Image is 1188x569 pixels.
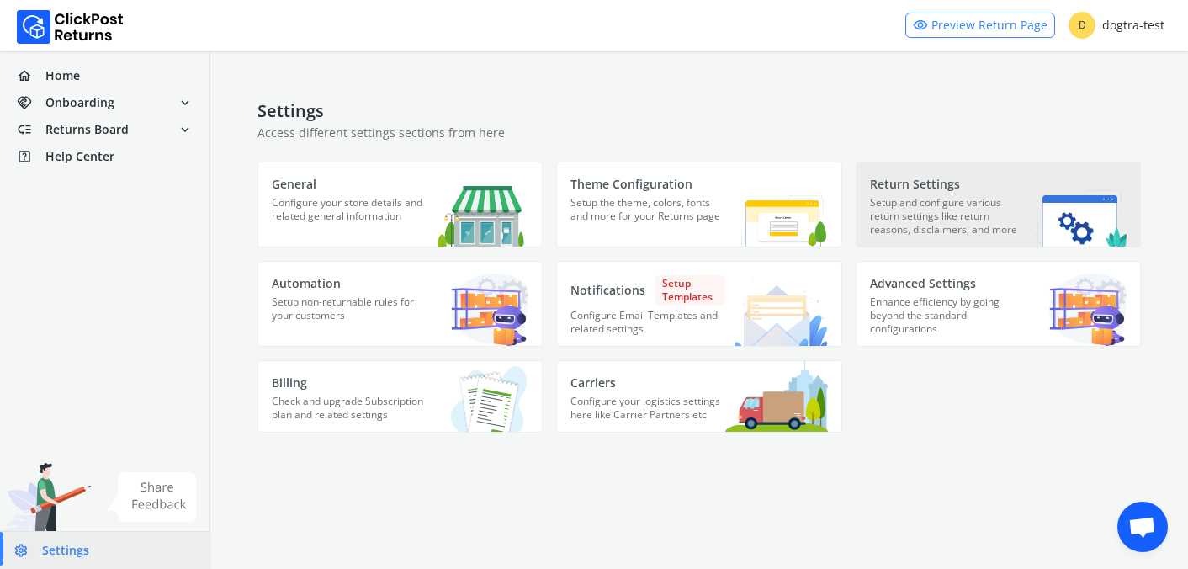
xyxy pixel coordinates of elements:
img: General [438,178,528,247]
img: Carriers [725,360,828,432]
span: settings [13,539,42,562]
span: Onboarding [45,94,114,111]
p: Return Settings [870,176,1024,193]
p: Billing [272,375,426,391]
p: Configure your store details and related general information [272,196,426,238]
p: General [272,176,426,193]
p: Carriers [570,375,724,391]
img: Logo [17,10,124,44]
span: Setup Templates [655,275,724,306]
img: Return Settings [1030,190,1127,247]
span: visibility [913,13,928,37]
p: Setup and configure various return settings like return reasons, disclaimers, and more [870,196,1024,247]
img: Advanced Settings [1049,274,1127,346]
img: Theme Configuration [725,177,828,247]
a: visibilityPreview Return Page [905,13,1055,38]
img: Billing [426,360,528,432]
span: expand_more [178,118,193,141]
span: expand_more [178,91,193,114]
span: Help Center [45,148,114,165]
a: homeHome [10,64,199,88]
span: handshake [17,91,45,114]
span: Home [45,67,80,84]
a: help_centerHelp Center [10,145,199,168]
p: Notifications [570,275,724,306]
p: Automation [272,275,426,292]
div: dogtra-test [1069,12,1164,39]
div: Open chat [1117,502,1168,552]
img: Automation [451,274,528,346]
p: Setup the theme, colors, fonts and more for your Returns page [570,196,724,238]
h4: Settings [257,101,1141,121]
p: Advanced Settings [870,275,1024,292]
p: Theme Configuration [570,176,724,193]
p: Check and upgrade Subscription plan and related settings [272,395,426,432]
p: Access different settings sections from here [257,125,1141,141]
span: Settings [42,542,89,559]
p: Configure your logistics settings here like Carrier Partners etc [570,395,724,432]
span: home [17,64,45,88]
span: low_priority [17,118,45,141]
img: Notifications [733,280,828,346]
img: share feedback [105,472,197,522]
p: Configure Email Templates and related settings [570,309,724,346]
span: D [1069,12,1095,39]
span: help_center [17,145,45,168]
p: Enhance efficiency by going beyond the standard configurations [870,295,1024,346]
p: Setup non-returnable rules for your customers [272,295,426,338]
span: Returns Board [45,121,129,138]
